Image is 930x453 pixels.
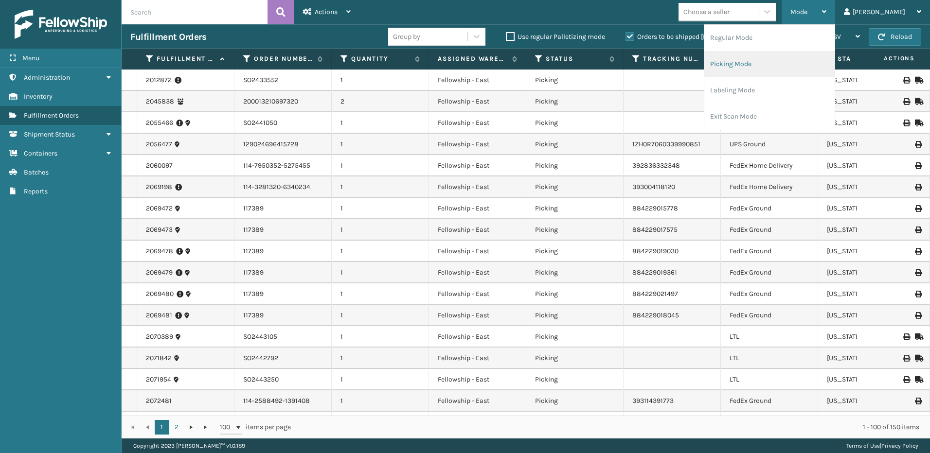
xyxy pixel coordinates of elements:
td: FedEx Home Delivery [721,155,818,176]
a: 2069481 [146,311,172,320]
td: 117389 [234,283,332,305]
a: 2012872 [146,75,172,85]
a: 1ZH0R7060339990851 [632,140,700,148]
span: Containers [24,149,57,157]
span: Actions [315,8,338,16]
td: Fellowship - East [429,390,526,412]
a: 2071842 [146,353,172,363]
td: 200013210697320 [234,91,332,112]
td: LTL [721,412,818,433]
td: Picking [526,91,624,112]
li: Regular Mode [704,25,835,51]
td: SO2443105 [234,326,332,348]
td: Fellowship - East [429,326,526,348]
td: [US_STATE] [818,134,915,155]
a: 393114391773 [632,397,674,405]
td: FedEx Home Delivery [721,176,818,198]
p: Copyright 2023 [PERSON_NAME]™ v 1.0.189 [133,438,245,453]
i: Print BOL [903,355,909,362]
img: logo [15,10,107,39]
a: 392836332348 [632,161,680,170]
label: Tracking Number [643,54,702,63]
i: Print BOL [903,77,909,84]
a: 884229017575 [632,226,678,234]
td: [US_STATE] [818,241,915,262]
td: 1 [332,326,429,348]
td: FedEx Ground [721,241,818,262]
span: Mode [790,8,807,16]
i: Print Label [915,184,921,191]
a: 2060097 [146,161,173,171]
td: 114-3281320-6340234 [234,176,332,198]
span: Go to the last page [202,423,210,431]
a: 2069198 [146,182,172,192]
td: Picking [526,390,624,412]
a: 884229015778 [632,204,678,212]
i: Mark as Shipped [915,98,921,105]
td: 129024696415728 [234,134,332,155]
td: SO2443418 [234,412,332,433]
td: Fellowship - East [429,112,526,134]
span: Batches [24,168,49,176]
i: Print BOL [903,120,909,126]
td: [US_STATE] [818,198,915,219]
i: Mark as Shipped [915,120,921,126]
td: 117389 [234,305,332,326]
td: FedEx Ground [721,219,818,241]
label: Orders to be shipped [DATE] [626,33,720,41]
td: Picking [526,348,624,369]
td: Picking [526,283,624,305]
div: 1 - 100 of 150 items [304,422,919,432]
td: [US_STATE] [818,262,915,283]
a: 393004118120 [632,183,675,191]
td: Fellowship - East [429,198,526,219]
td: Picking [526,112,624,134]
td: 1 [332,412,429,433]
td: Fellowship - East [429,412,526,433]
i: Print Label [915,269,921,276]
label: Order Number [254,54,313,63]
td: 1 [332,283,429,305]
div: Choose a seller [683,7,730,17]
td: Fellowship - East [429,348,526,369]
td: Picking [526,305,624,326]
td: Fellowship - East [429,155,526,176]
td: 1 [332,219,429,241]
i: Mark as Shipped [915,333,921,340]
td: Picking [526,134,624,155]
td: 117389 [234,241,332,262]
span: Fulfillment Orders [24,111,79,120]
td: Picking [526,155,624,176]
i: Mark as Shipped [915,355,921,362]
td: FedEx Ground [721,198,818,219]
span: Actions [853,51,921,67]
label: Status [546,54,605,63]
a: Go to the next page [184,420,198,435]
div: Group by [393,32,420,42]
td: Picking [526,241,624,262]
td: Fellowship - East [429,91,526,112]
td: 117389 [234,262,332,283]
a: 2069472 [146,204,173,213]
td: [US_STATE] [818,219,915,241]
td: 114-7950352-5275455 [234,155,332,176]
span: Inventory [24,92,53,101]
a: 2071954 [146,375,171,384]
a: 2045838 [146,97,174,106]
a: 1 [155,420,169,435]
td: FedEx Ground [721,262,818,283]
span: 100 [220,422,234,432]
td: [US_STATE] [818,155,915,176]
span: Administration [24,73,70,82]
td: Fellowship - East [429,70,526,91]
td: Fellowship - East [429,241,526,262]
td: 1 [332,134,429,155]
td: Picking [526,70,624,91]
i: Mark as Shipped [915,77,921,84]
a: 2070389 [146,332,173,342]
a: 884229018045 [632,311,679,319]
a: 2069473 [146,225,173,235]
td: Picking [526,326,624,348]
td: 1 [332,198,429,219]
a: 2 [169,420,184,435]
